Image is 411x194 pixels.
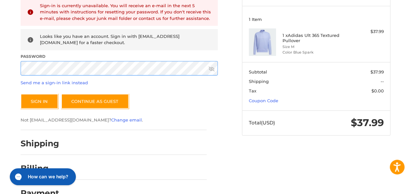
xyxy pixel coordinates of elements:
div: $37.99 [350,28,384,35]
span: $37.99 [351,117,384,129]
span: Tax [249,88,256,93]
h3: 1 Item [249,17,384,22]
a: Continue as guest [61,94,129,109]
span: Total (USD) [249,120,275,126]
div: Sign-in is currently unavailable. You will receive an e-mail in the next 5 minutes with instructi... [40,3,211,22]
button: Sign In [21,94,58,109]
span: -- [381,79,384,84]
h4: 1 x Adidas Ult 365 Textured Pullover [283,33,349,43]
span: $37.99 [370,69,384,74]
a: Send me a sign-in link instead [21,80,88,85]
h2: Shipping [21,138,59,149]
li: Size M [283,44,349,50]
span: Looks like you have an account. Sign in with [EMAIL_ADDRESS][DOMAIN_NAME] for a faster checkout. [40,34,180,45]
span: Subtotal [249,69,267,74]
li: Color Blue Spark [283,50,349,55]
h2: Billing [21,163,59,173]
a: Coupon Code [249,98,278,103]
label: Password [21,54,218,59]
p: Not [EMAIL_ADDRESS][DOMAIN_NAME]? . [21,117,218,123]
iframe: Gorgias live chat messenger [7,166,78,187]
a: Change email [111,117,142,122]
span: $0.00 [371,88,384,93]
span: Shipping [249,79,269,84]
